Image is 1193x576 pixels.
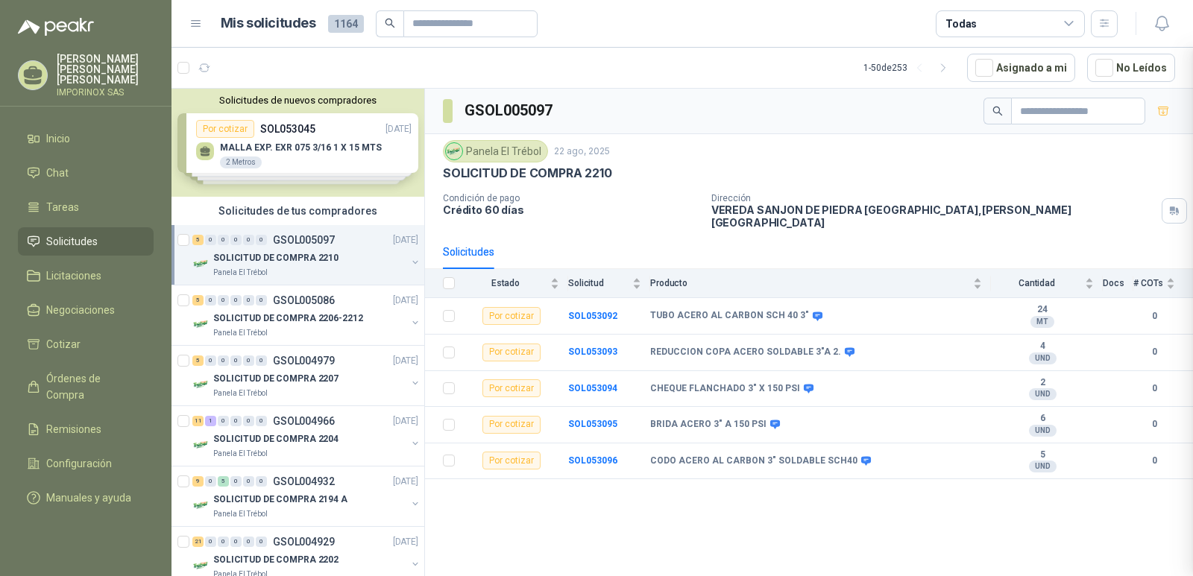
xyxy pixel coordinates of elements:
span: Remisiones [46,421,101,437]
span: Negociaciones [46,302,115,318]
a: Chat [18,159,154,187]
div: Todas [945,16,977,32]
span: 1164 [328,15,364,33]
span: Tareas [46,199,79,215]
a: Licitaciones [18,262,154,290]
a: Cotizar [18,330,154,358]
span: search [385,18,395,28]
a: Configuración [18,449,154,478]
span: Chat [46,165,69,181]
img: Logo peakr [18,18,94,36]
a: Tareas [18,193,154,221]
p: [PERSON_NAME] [PERSON_NAME] [PERSON_NAME] [57,54,154,85]
a: Solicitudes [18,227,154,256]
h1: Mis solicitudes [221,13,316,34]
a: Remisiones [18,415,154,443]
span: Inicio [46,130,70,147]
span: Solicitudes [46,233,98,250]
a: Inicio [18,124,154,153]
span: Órdenes de Compra [46,370,139,403]
span: Configuración [46,455,112,472]
span: Manuales y ayuda [46,490,131,506]
a: Manuales y ayuda [18,484,154,512]
span: Licitaciones [46,268,101,284]
a: Órdenes de Compra [18,364,154,409]
span: Cotizar [46,336,81,352]
a: Negociaciones [18,296,154,324]
p: IMPORINOX SAS [57,88,154,97]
